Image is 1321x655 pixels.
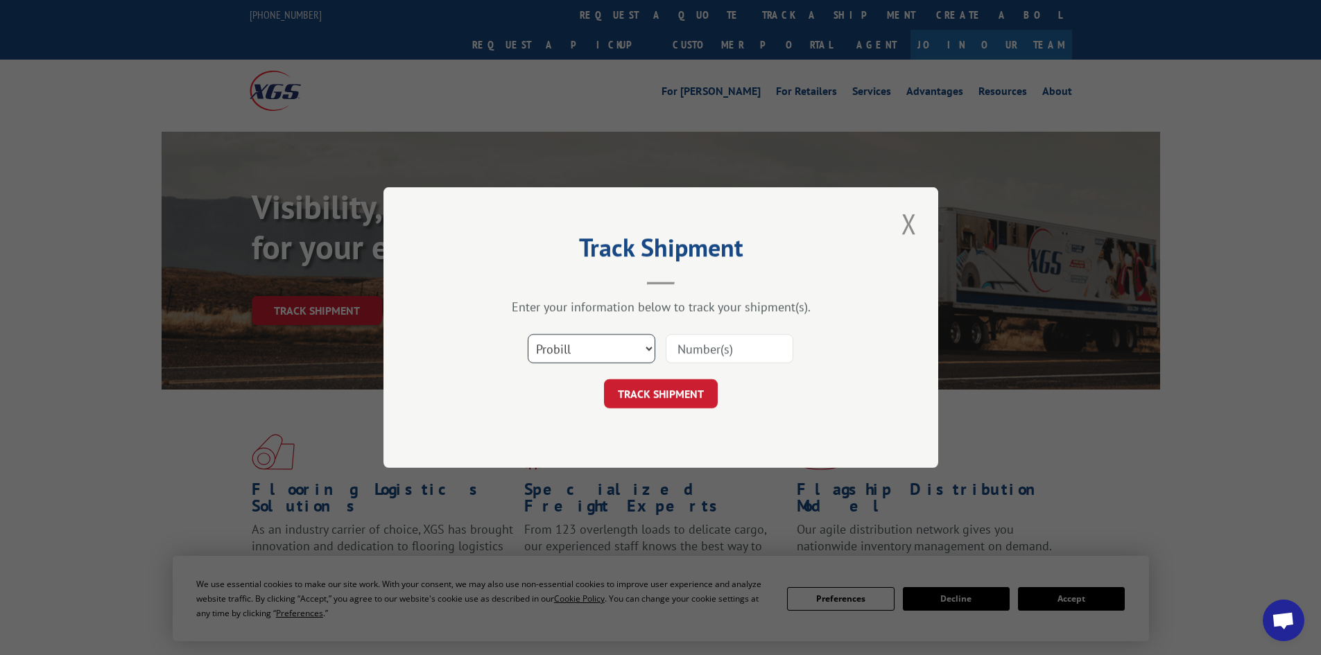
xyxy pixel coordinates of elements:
button: Close modal [897,204,921,243]
div: Enter your information below to track your shipment(s). [453,299,869,315]
h2: Track Shipment [453,238,869,264]
button: TRACK SHIPMENT [604,379,718,408]
a: Open chat [1263,600,1304,641]
input: Number(s) [666,334,793,363]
